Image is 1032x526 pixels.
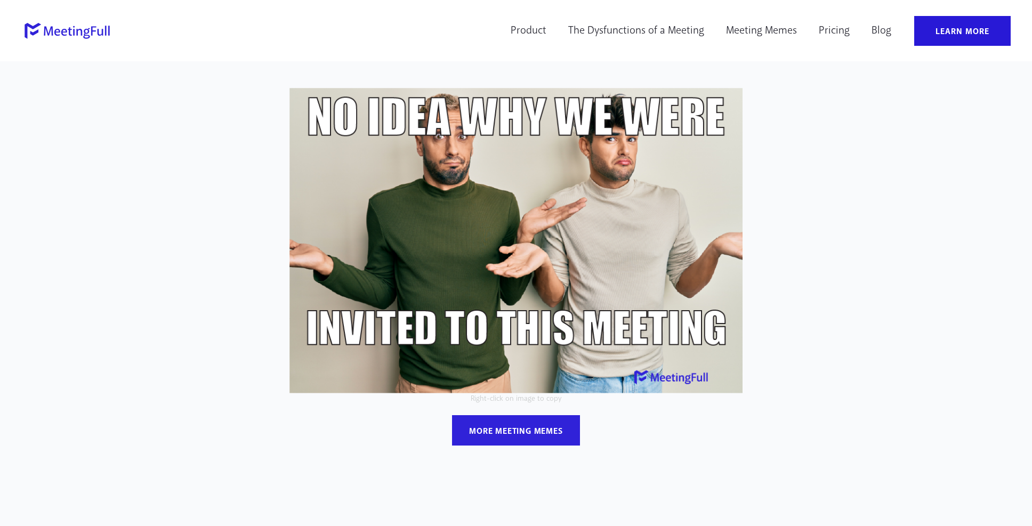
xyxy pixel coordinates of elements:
[914,16,1011,46] a: Learn More
[207,393,825,404] p: Right-click on image to copy
[865,16,898,46] a: Blog
[469,426,562,437] div: more meeting memes
[719,16,804,46] a: Meeting Memes
[812,16,857,46] a: Pricing
[452,415,579,446] a: more meeting memes
[289,88,743,393] img: No idea whey we were invite to this meeting meme
[561,16,711,46] a: The Dysfunctions of a Meeting
[504,16,553,46] a: Product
